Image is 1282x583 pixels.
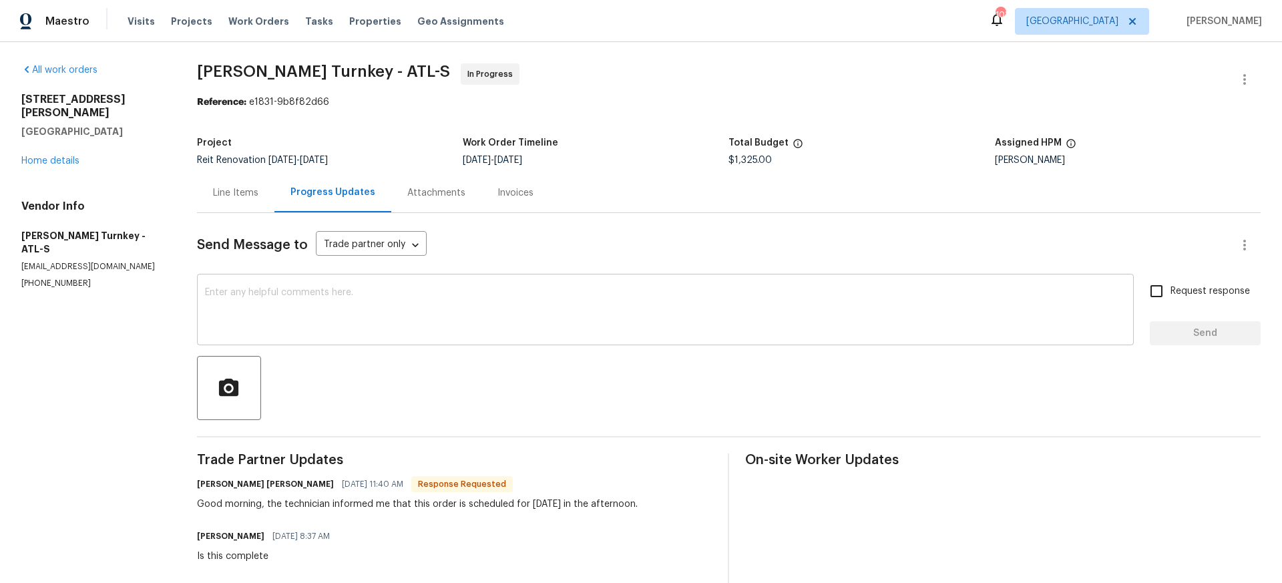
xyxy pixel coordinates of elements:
[463,156,491,165] span: [DATE]
[197,238,308,252] span: Send Message to
[300,156,328,165] span: [DATE]
[197,156,328,165] span: Reit Renovation
[268,156,296,165] span: [DATE]
[467,67,518,81] span: In Progress
[272,530,330,543] span: [DATE] 8:37 AM
[1181,15,1262,28] span: [PERSON_NAME]
[996,8,1005,21] div: 103
[197,95,1261,109] div: e1831-9b8f82d66
[995,138,1062,148] h5: Assigned HPM
[21,229,165,256] h5: [PERSON_NAME] Turnkey - ATL-S
[316,234,427,256] div: Trade partner only
[1170,284,1250,299] span: Request response
[793,138,803,156] span: The total cost of line items that have been proposed by Opendoor. This sum includes line items th...
[417,15,504,28] span: Geo Assignments
[21,278,165,289] p: [PHONE_NUMBER]
[21,125,165,138] h5: [GEOGRAPHIC_DATA]
[728,156,772,165] span: $1,325.00
[290,186,375,199] div: Progress Updates
[197,453,712,467] span: Trade Partner Updates
[197,98,246,107] b: Reference:
[21,93,165,120] h2: [STREET_ADDRESS][PERSON_NAME]
[728,138,789,148] h5: Total Budget
[349,15,401,28] span: Properties
[268,156,328,165] span: -
[21,156,79,166] a: Home details
[21,200,165,213] h4: Vendor Info
[494,156,522,165] span: [DATE]
[497,186,533,200] div: Invoices
[21,65,97,75] a: All work orders
[128,15,155,28] span: Visits
[745,453,1261,467] span: On-site Worker Updates
[1066,138,1076,156] span: The hpm assigned to this work order.
[228,15,289,28] span: Work Orders
[463,138,558,148] h5: Work Order Timeline
[413,477,511,491] span: Response Requested
[407,186,465,200] div: Attachments
[197,63,450,79] span: [PERSON_NAME] Turnkey - ATL-S
[1026,15,1118,28] span: [GEOGRAPHIC_DATA]
[21,261,165,272] p: [EMAIL_ADDRESS][DOMAIN_NAME]
[197,477,334,491] h6: [PERSON_NAME] [PERSON_NAME]
[213,186,258,200] div: Line Items
[197,550,338,563] div: Is this complete
[171,15,212,28] span: Projects
[995,156,1261,165] div: [PERSON_NAME]
[45,15,89,28] span: Maestro
[197,498,638,511] div: Good morning, the technician informed me that this order is scheduled for [DATE] in the afternoon.
[305,17,333,26] span: Tasks
[197,138,232,148] h5: Project
[342,477,403,491] span: [DATE] 11:40 AM
[197,530,264,543] h6: [PERSON_NAME]
[463,156,522,165] span: -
